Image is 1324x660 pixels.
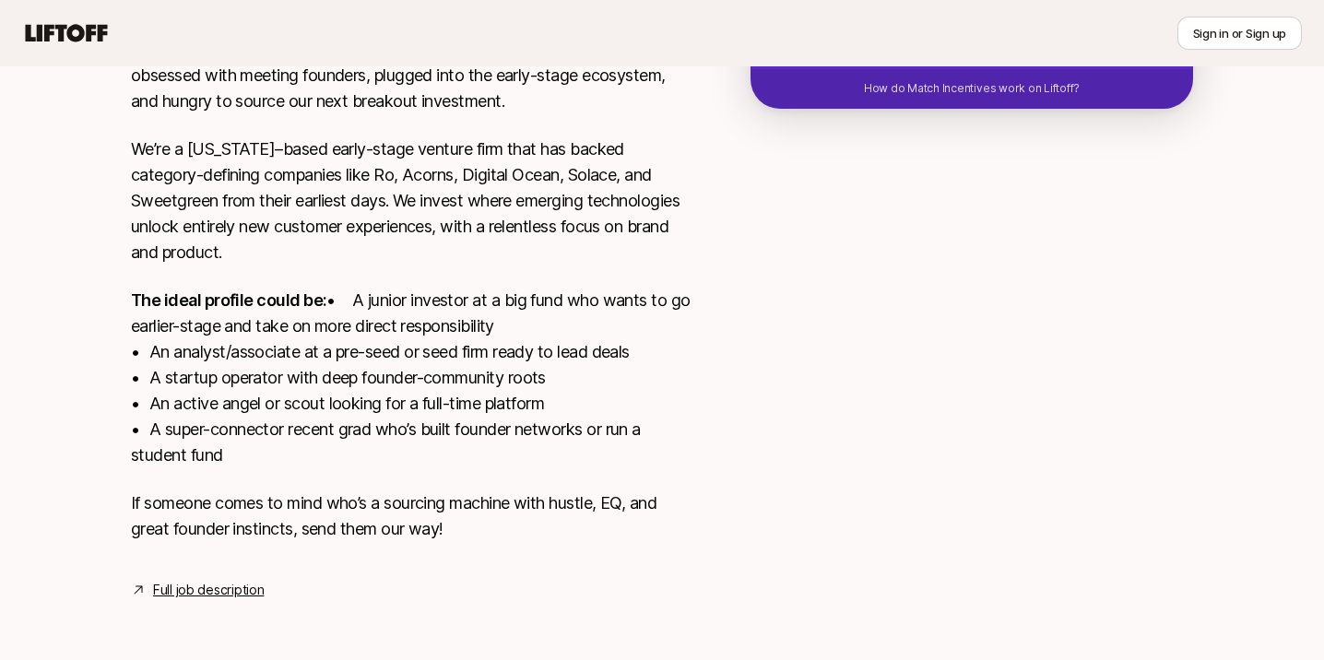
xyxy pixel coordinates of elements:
[131,37,692,114] p: someone who is obsessed with meeting founders, plugged into the early-stage ecosystem, and hungry...
[131,288,692,468] p: • A junior investor at a big fund who wants to go earlier-stage and take on more direct responsib...
[131,136,692,265] p: We’re a [US_STATE]–based early-stage venture firm that has backed category-defining companies lik...
[131,490,692,542] p: If someone comes to mind who’s a sourcing machine with hustle, EQ, and great founder instincts, s...
[864,80,1080,97] p: How do Match Incentives work on Liftoff?
[1177,17,1302,50] button: Sign in or Sign up
[131,290,326,310] strong: The ideal profile could be:
[153,579,264,601] a: Full job description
